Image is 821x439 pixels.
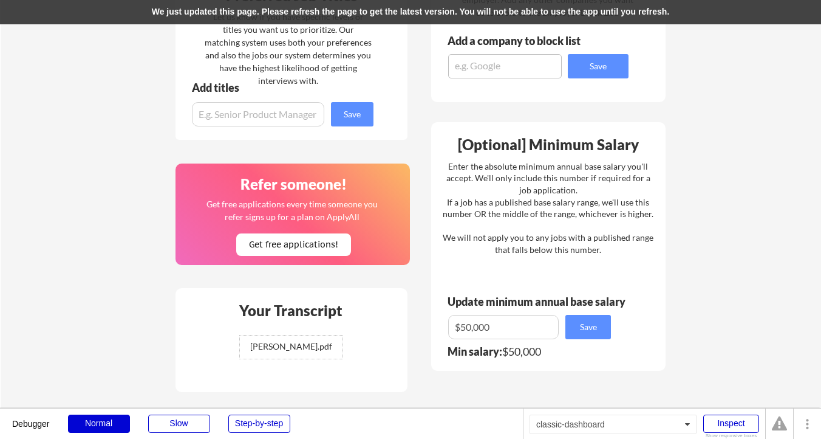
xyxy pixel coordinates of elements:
[448,315,559,339] input: E.g. $100,000
[68,415,130,433] div: Normal
[231,303,351,318] div: Your Transcript
[192,102,324,126] input: E.g. Senior Product Manager
[435,137,661,152] div: [Optional] Minimum Salary
[12,409,50,428] div: Debugger
[180,177,406,192] div: Refer someone!
[703,415,759,433] div: Inspect
[448,35,599,46] div: Add a company to block list
[192,82,363,93] div: Add titles
[448,346,619,357] div: $50,000
[568,54,629,78] button: Save
[331,102,373,126] button: Save
[448,345,502,358] strong: Min salary:
[703,434,759,438] div: Show responsive boxes
[443,161,653,256] div: Enter the absolute minimum annual base salary you'll accept. We'll only include this number if re...
[205,10,372,87] div: Let us know if you have specific levels or titles you want us to prioritize. Our matching system ...
[448,296,630,307] div: Update minimum annual base salary
[530,415,697,434] div: classic-dashboard
[236,233,351,256] button: Get free applications!
[228,415,290,433] div: Step-by-step
[205,198,378,223] div: Get free applications every time someone you refer signs up for a plan on ApplyAll
[148,415,210,433] div: Slow
[565,315,611,339] button: Save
